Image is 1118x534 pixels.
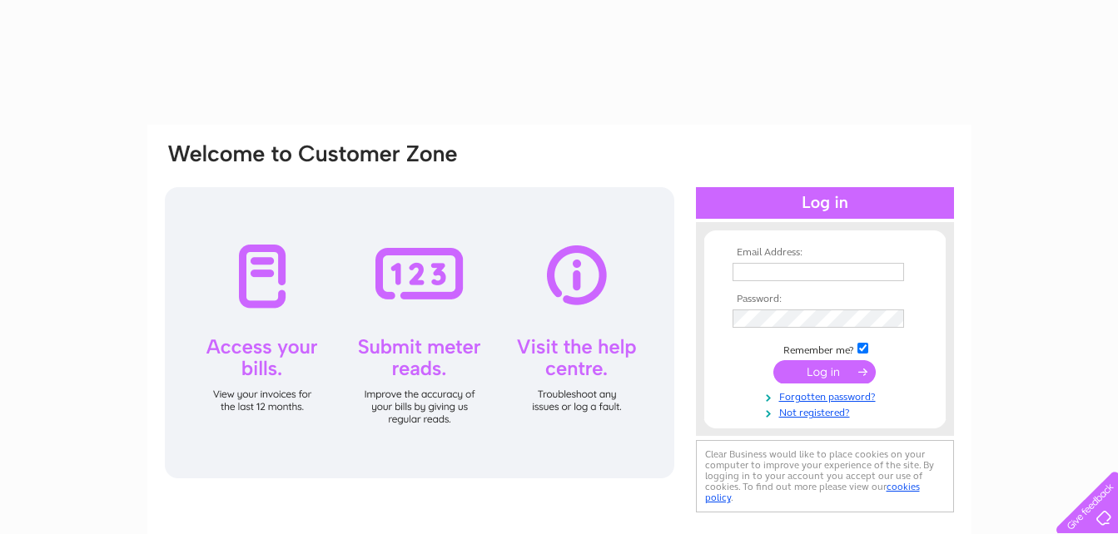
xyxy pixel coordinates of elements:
[728,340,922,357] td: Remember me?
[733,403,922,419] a: Not registered?
[696,440,954,512] div: Clear Business would like to place cookies on your computer to improve your experience of the sit...
[728,294,922,305] th: Password:
[728,247,922,259] th: Email Address:
[773,360,876,383] input: Submit
[705,481,920,503] a: cookies policy
[733,388,922,403] a: Forgotten password?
